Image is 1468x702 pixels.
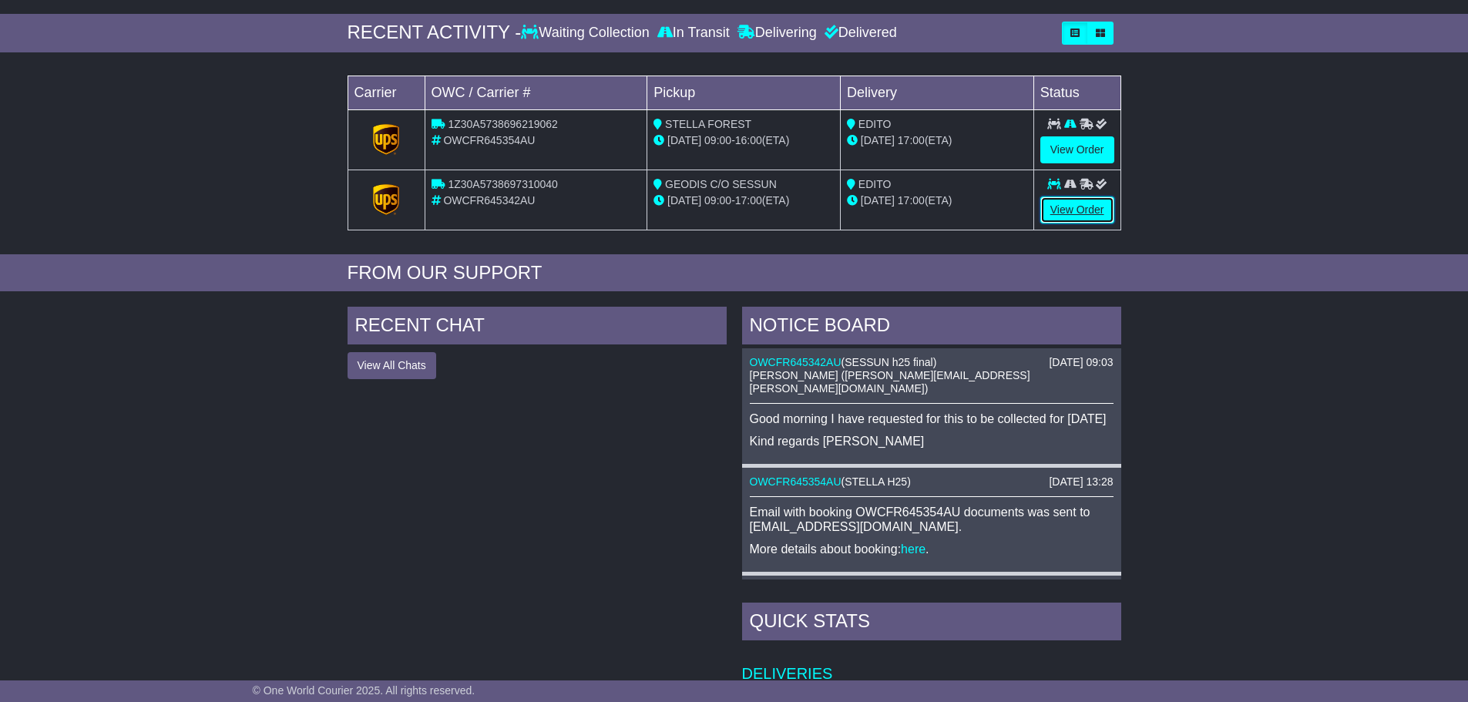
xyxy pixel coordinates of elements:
span: EDITO [858,178,892,190]
span: [PERSON_NAME] ([PERSON_NAME][EMAIL_ADDRESS][PERSON_NAME][DOMAIN_NAME]) [750,369,1030,395]
div: Delivering [734,25,821,42]
button: View All Chats [348,352,436,379]
span: 09:00 [704,134,731,146]
td: Carrier [348,76,425,109]
td: Deliveries [742,644,1121,684]
img: GetCarrierServiceLogo [373,124,399,155]
span: 16:00 [735,134,762,146]
div: (ETA) [847,133,1027,149]
td: Pickup [647,76,841,109]
span: 17:00 [898,134,925,146]
img: GetCarrierServiceLogo [373,184,399,215]
a: View Order [1040,196,1114,223]
div: Quick Stats [742,603,1121,644]
div: (ETA) [847,193,1027,209]
a: View Order [1040,136,1114,163]
a: OWCFR645354AU [750,475,841,488]
span: [DATE] [667,194,701,207]
div: In Transit [653,25,734,42]
span: GEODIS C/O SESSUN [665,178,777,190]
td: OWC / Carrier # [425,76,647,109]
span: 17:00 [735,194,762,207]
span: OWCFR645354AU [443,134,535,146]
p: More details about booking: . [750,542,1114,556]
span: EDITO [858,118,892,130]
p: Kind regards [PERSON_NAME] [750,434,1114,448]
span: 1Z30A5738696219062 [448,118,557,130]
span: 17:00 [898,194,925,207]
p: Good morning I have requested for this to be collected for [DATE] [750,411,1114,426]
div: Waiting Collection [521,25,653,42]
td: Status [1033,76,1120,109]
div: - (ETA) [653,133,834,149]
div: ( ) [750,356,1114,369]
td: Delivery [840,76,1033,109]
div: [DATE] 09:03 [1049,356,1113,369]
div: Delivered [821,25,897,42]
div: RECENT ACTIVITY - [348,22,522,44]
span: OWCFR645342AU [443,194,535,207]
div: FROM OUR SUPPORT [348,262,1121,284]
span: © One World Courier 2025. All rights reserved. [253,684,475,697]
a: OWCFR645342AU [750,356,841,368]
span: [DATE] [861,194,895,207]
a: here [901,542,925,556]
span: 09:00 [704,194,731,207]
span: STELLA H25 [845,475,907,488]
div: RECENT CHAT [348,307,727,348]
div: - (ETA) [653,193,834,209]
div: [DATE] 13:28 [1049,475,1113,489]
span: [DATE] [667,134,701,146]
div: ( ) [750,475,1114,489]
span: SESSUN h25 final [845,356,932,368]
span: STELLA FOREST [665,118,751,130]
div: NOTICE BOARD [742,307,1121,348]
span: [DATE] [861,134,895,146]
span: 1Z30A5738697310040 [448,178,557,190]
p: Email with booking OWCFR645354AU documents was sent to [EMAIL_ADDRESS][DOMAIN_NAME]. [750,505,1114,534]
